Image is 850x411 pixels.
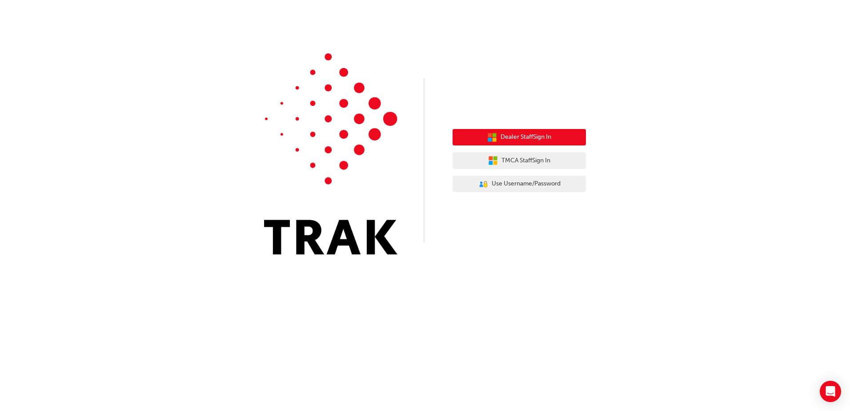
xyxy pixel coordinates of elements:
[453,152,586,169] button: TMCA StaffSign In
[492,179,561,189] span: Use Username/Password
[501,156,550,166] span: TMCA Staff Sign In
[453,176,586,193] button: Use Username/Password
[264,53,397,254] img: Trak
[820,381,841,402] div: Open Intercom Messenger
[453,129,586,146] button: Dealer StaffSign In
[501,132,551,142] span: Dealer Staff Sign In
